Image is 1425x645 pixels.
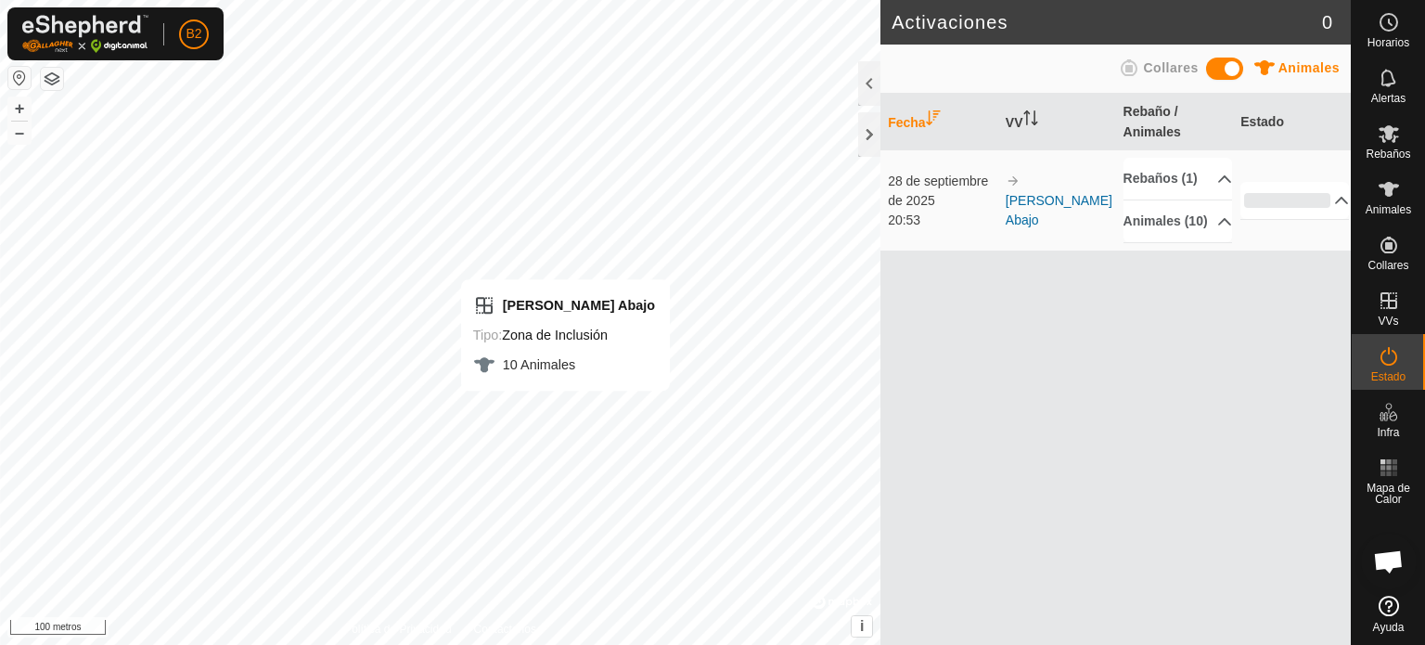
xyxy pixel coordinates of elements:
p-sorticon: Activar para ordenar [1023,113,1038,128]
button: Restablecer Mapa [8,67,31,89]
font: Infra [1377,426,1399,439]
font: Animales (10) [1123,213,1208,228]
font: Collares [1367,259,1408,272]
font: Rebaños [1366,148,1410,161]
a: Ayuda [1352,588,1425,640]
font: Animales [1366,203,1411,216]
font: 10 Animales [503,357,575,372]
font: 20:53 [888,213,920,227]
font: VV [1006,115,1023,130]
font: B2 [186,26,201,41]
font: Estado [1240,114,1284,129]
p-sorticon: Activar para ordenar [926,113,941,128]
font: Fecha [888,115,925,130]
p-accordion-header: Rebaños (1) [1123,158,1232,200]
a: [PERSON_NAME] Abajo [1006,193,1112,227]
font: Estado [1371,370,1406,383]
button: – [8,122,31,144]
font: Collares [1143,60,1198,75]
font: i [860,618,864,634]
font: – [15,123,24,142]
font: Rebaño / Animales [1123,104,1181,139]
button: + [8,97,31,120]
font: Ayuda [1373,621,1405,634]
img: flecha [1006,174,1021,188]
img: Logotipo de Gallagher [22,15,148,53]
font: 28 de septiembre de 2025 [888,174,988,208]
font: Zona de Inclusión [502,328,608,342]
a: Política de Privacidad [344,621,451,638]
p-accordion-header: Animales (10) [1123,200,1232,242]
font: [PERSON_NAME] Abajo [503,298,655,313]
font: Alertas [1371,92,1406,105]
font: 0 [1322,12,1332,32]
p-accordion-header: 0% [1240,182,1349,219]
div: Chat abierto [1361,534,1417,589]
font: Contáctenos [474,623,536,636]
a: Contáctenos [474,621,536,638]
button: i [852,616,872,637]
font: Mapa de Calor [1367,482,1410,506]
font: Horarios [1367,36,1409,49]
font: VVs [1378,315,1398,328]
div: 0% [1244,193,1330,208]
font: Política de Privacidad [344,623,451,636]
font: Tipo: [473,328,502,342]
font: Rebaños (1) [1123,171,1198,186]
font: Activaciones [892,12,1008,32]
font: Animales [1278,60,1340,75]
font: + [15,98,25,118]
button: Capas del Mapa [41,68,63,90]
